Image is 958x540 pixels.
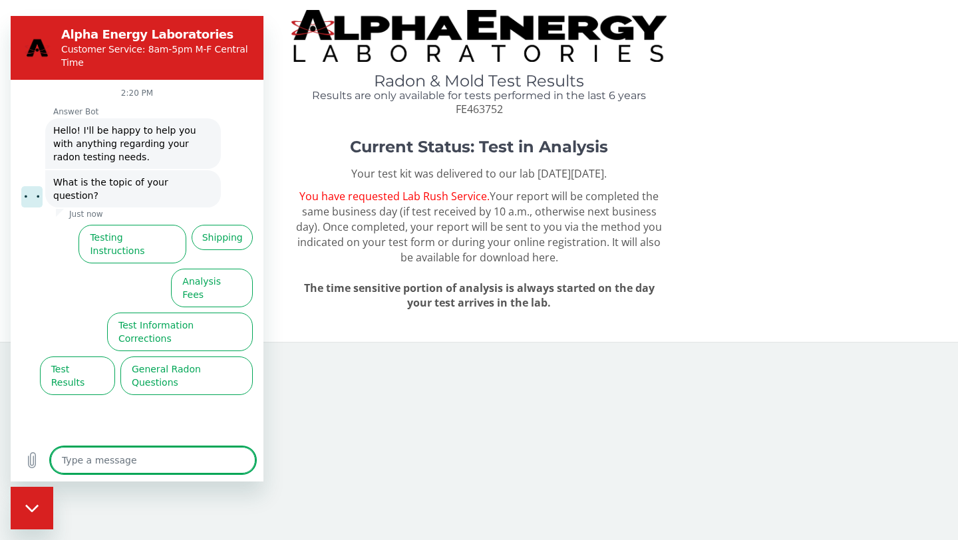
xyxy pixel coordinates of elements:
[8,431,35,458] button: Upload file
[110,340,242,379] button: General Radon Questions
[96,297,242,335] button: Test Information Corrections
[68,209,176,247] button: Testing Instructions
[160,253,242,291] button: Analysis Fees
[296,189,662,264] span: Your report will be completed the same business day (if test received by 10 a.m., otherwise next ...
[291,72,667,90] h1: Radon & Mold Test Results
[291,90,667,102] h4: Results are only available for tests performed in the last 6 years
[11,16,263,481] iframe: Messaging window
[29,340,104,379] button: Test Results
[181,209,242,234] button: Shipping
[291,166,667,182] p: Your test kit was delivered to our lab [DATE][DATE].
[350,137,608,156] strong: Current Status: Test in Analysis
[59,193,92,203] p: Just now
[456,102,503,116] span: FE463752
[43,90,253,101] p: Answer Bot
[43,109,188,146] span: Hello! I'll be happy to help you with anything regarding your radon testing needs.
[110,72,142,82] p: 2:20 PM
[291,10,667,62] img: TightCrop.jpg
[299,189,490,203] span: You have requested Lab Rush Service.
[43,161,160,185] span: What is the topic of your question?
[304,281,655,311] span: The time sensitive portion of analysis is always started on the day your test arrives in the lab.
[51,27,239,53] p: Customer Service: 8am-5pm M-F Central Time
[11,487,53,529] iframe: Button to launch messaging window, conversation in progress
